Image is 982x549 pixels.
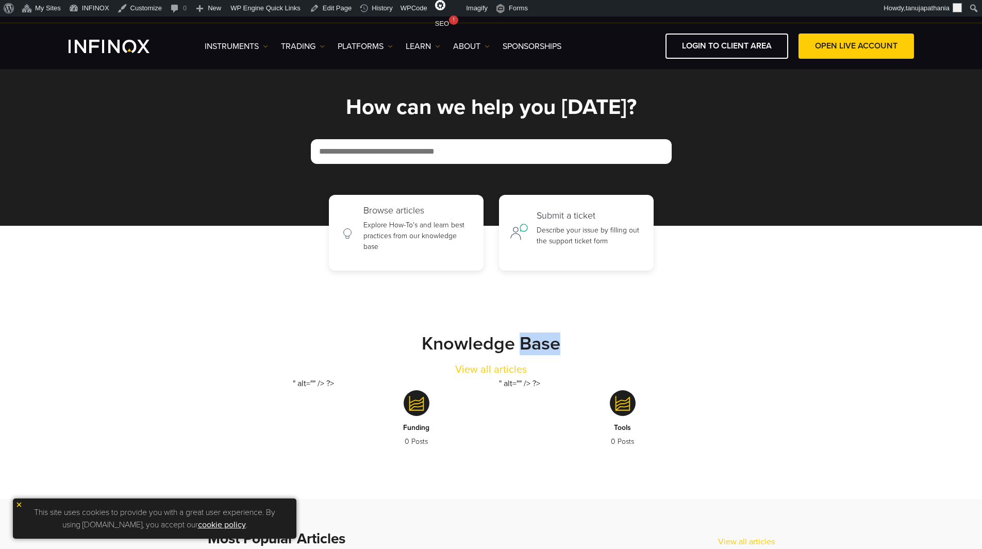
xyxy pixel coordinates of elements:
[455,362,527,377] a: View all articles
[556,377,690,468] a: Tools Tools 0 Posts
[435,20,449,27] span: SEO
[69,40,174,53] a: INFINOX Logo
[610,390,636,416] img: Tools
[406,40,440,53] a: Learn
[403,422,429,433] p: Funding
[18,504,291,534] p: This site uses cookies to provide you with a great user experience. By using [DOMAIN_NAME], you a...
[537,225,643,246] p: Describe your issue by filling out the support ticket form
[363,205,473,217] h2: Browse articles
[198,520,246,530] a: cookie policy
[611,436,634,447] p: 0 Posts
[404,390,429,416] img: Funding
[192,377,790,468] div: " alt="" /> ?> " alt="" /> ?>
[281,40,325,53] a: TRADING
[611,422,634,433] p: Tools
[403,436,429,447] p: 0 Posts
[422,332,560,355] strong: Knowledge Base
[363,220,473,252] p: Explore How-To's and learn best practices from our knowledge base
[499,195,654,271] a: Submit a ticket
[338,40,393,53] a: PLATFORMS
[453,40,490,53] a: ABOUT
[503,40,561,53] a: SPONSORSHIPS
[15,501,23,508] img: yellow close icon
[349,377,484,468] a: Funding Funding 0 Posts
[205,40,268,53] a: Instruments
[906,4,950,12] span: tanujapathania
[798,34,914,59] a: OPEN LIVE ACCOUNT
[208,530,718,547] h2: Most Popular Articles
[192,96,790,119] h1: How can we help you [DATE]?
[329,195,484,271] a: Browse articles
[449,15,458,25] div: !
[718,536,775,548] a: View all articles
[665,34,788,59] a: LOGIN TO CLIENT AREA
[537,210,643,222] h2: Submit a ticket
